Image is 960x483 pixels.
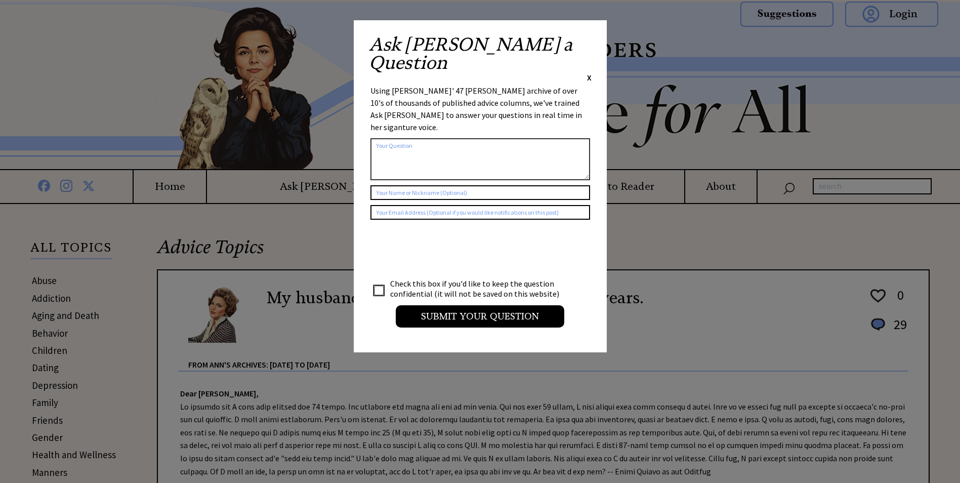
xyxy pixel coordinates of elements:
[370,205,590,220] input: Your Email Address (Optional if you would like notifications on this post)
[370,185,590,200] input: Your Name or Nickname (Optional)
[370,230,524,269] iframe: reCAPTCHA
[370,85,590,133] div: Using [PERSON_NAME]' 47 [PERSON_NAME] archive of over 10's of thousands of published advice colum...
[396,305,564,328] input: Submit your Question
[369,35,592,72] h2: Ask [PERSON_NAME] a Question
[587,72,592,83] span: X
[390,278,569,299] td: Check this box if you'd like to keep the question confidential (it will not be saved on this webs...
